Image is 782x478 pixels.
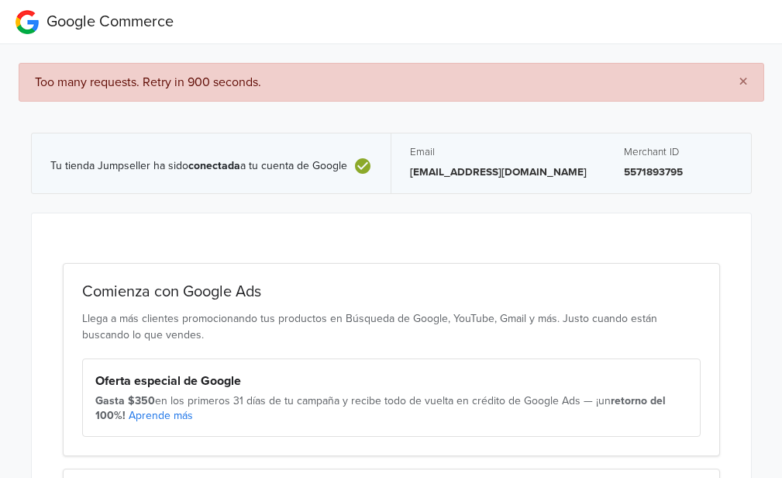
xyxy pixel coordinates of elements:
strong: Gasta [95,394,125,407]
h2: Comienza con Google Ads [82,282,701,301]
b: conectada [188,159,240,172]
span: Too many requests. Retry in 900 seconds. [35,74,261,90]
strong: Oferta especial de Google [95,373,241,389]
p: [EMAIL_ADDRESS][DOMAIN_NAME] [410,165,587,180]
strong: $350 [128,394,155,407]
p: Llega a más clientes promocionando tus productos en Búsqueda de Google, YouTube, Gmail y más. Jus... [82,310,701,343]
span: Tu tienda Jumpseller ha sido a tu cuenta de Google [50,160,347,173]
h5: Merchant ID [624,146,732,158]
button: Close [723,64,763,101]
span: × [739,71,748,93]
h5: Email [410,146,587,158]
p: 5571893795 [624,165,732,180]
a: Aprende más [129,409,193,422]
span: Google Commerce [47,12,174,31]
div: en los primeros 31 días de tu campaña y recibe todo de vuelta en crédito de Google Ads — ¡un [95,393,687,424]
